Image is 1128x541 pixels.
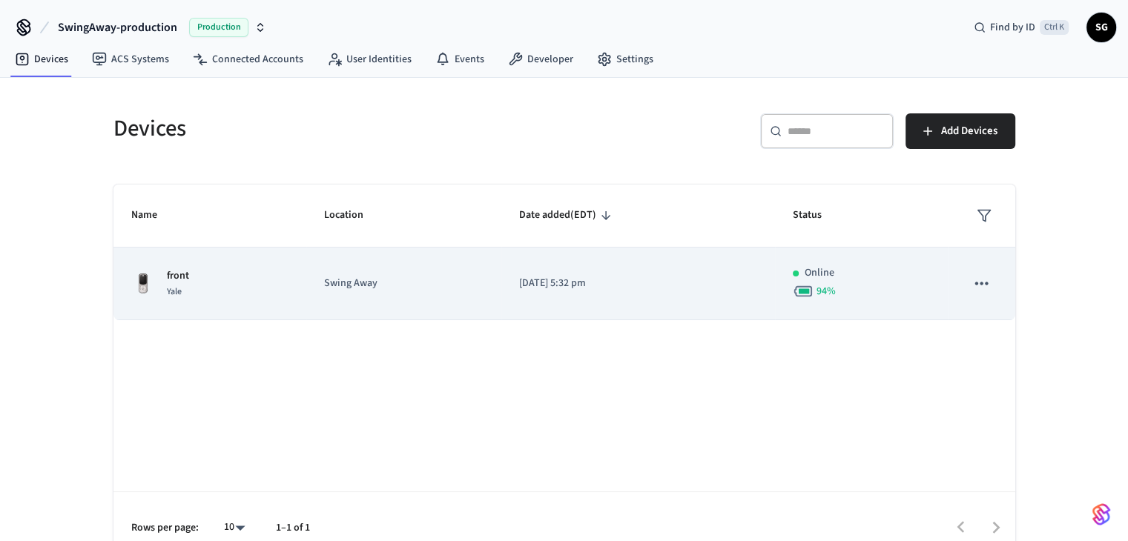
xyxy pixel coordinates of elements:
a: Connected Accounts [181,46,315,73]
img: SeamLogoGradient.69752ec5.svg [1092,502,1110,526]
span: Date added(EDT) [519,204,616,227]
h5: Devices [113,113,555,144]
span: Find by ID [990,20,1035,35]
a: ACS Systems [80,46,181,73]
p: 1–1 of 1 [276,520,310,536]
span: Status [793,204,841,227]
a: Devices [3,46,80,73]
div: Find by IDCtrl K [962,14,1081,41]
p: Swing Away [324,276,484,291]
span: Yale [167,285,182,298]
a: Events [423,46,496,73]
table: sticky table [113,185,1015,320]
span: SG [1088,14,1115,41]
span: Name [131,204,177,227]
span: Location [324,204,383,227]
span: 94 % [817,284,836,299]
p: Online [805,265,834,281]
a: Settings [585,46,665,73]
span: Production [189,18,248,37]
button: SG [1086,13,1116,42]
div: 10 [217,517,252,538]
span: Ctrl K [1040,20,1069,35]
p: front [167,268,189,284]
a: Developer [496,46,585,73]
span: SwingAway-production [58,19,177,36]
p: Rows per page: [131,520,199,536]
p: [DATE] 5:32 pm [519,276,756,291]
button: Add Devices [906,113,1015,149]
span: Add Devices [941,122,997,141]
a: User Identities [315,46,423,73]
img: Yale Assure Touchscreen Wifi Smart Lock, Satin Nickel, Front [131,272,155,296]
